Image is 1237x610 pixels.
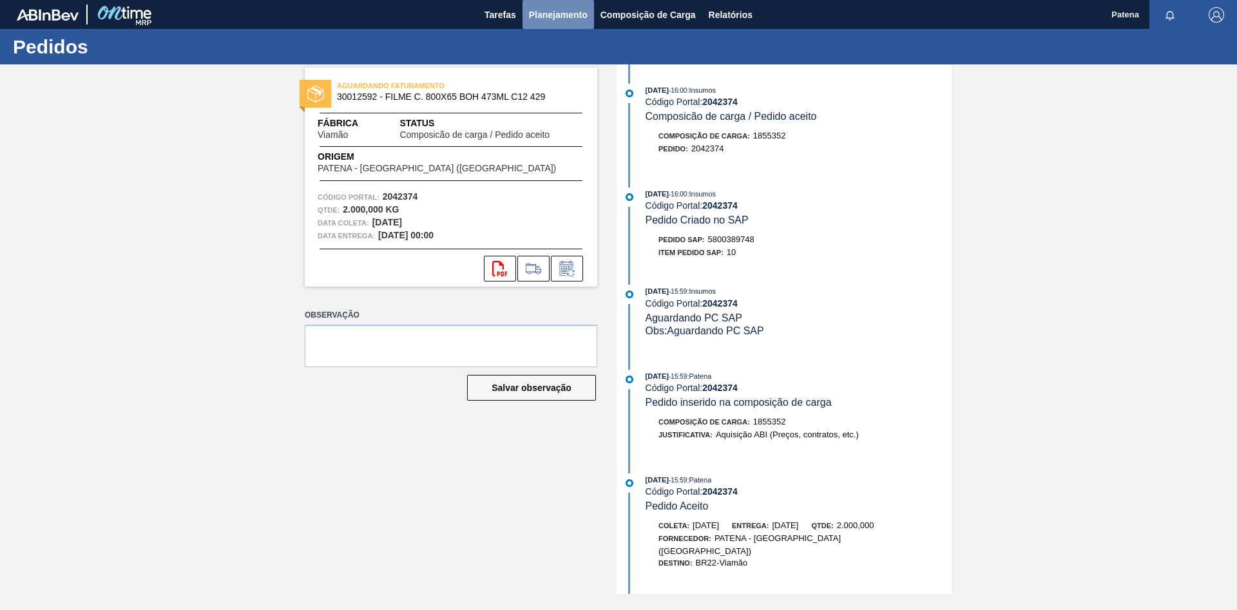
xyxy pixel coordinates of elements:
span: Origem [318,150,584,164]
span: Composição de Carga : [658,418,750,426]
span: PATENA - [GEOGRAPHIC_DATA] ([GEOGRAPHIC_DATA]) [318,164,556,173]
span: 10 [727,247,736,257]
span: [DATE] [646,476,669,484]
span: Data coleta: [318,216,369,229]
span: AGUARDANDO FATURAMENTO [337,79,517,92]
div: Código Portal: [646,383,952,393]
span: : Patena [687,476,711,484]
span: - 15:59 [669,477,687,484]
div: Código Portal: [646,298,952,309]
img: Logout [1209,7,1224,23]
span: Composição de Carga : [658,132,750,140]
span: BR22-Viamão [696,558,748,567]
div: Abrir arquivo PDF [484,256,516,281]
span: Pedido Criado no SAP [646,214,749,225]
span: [DATE] [646,86,669,94]
span: - 16:00 [669,191,687,198]
span: - 15:59 [669,288,687,295]
strong: 2042374 [702,383,738,393]
span: Tarefas [484,7,516,23]
span: 1855352 [753,417,786,426]
strong: [DATE] [372,217,402,227]
span: Coleta: [658,522,689,529]
span: Entrega: [732,522,769,529]
span: Relatórios [709,7,753,23]
img: status [307,86,324,102]
span: Qtde : [318,204,340,216]
div: Código Portal: [646,97,952,107]
span: 1855352 [753,131,786,140]
span: [DATE] [646,287,669,295]
span: - 16:00 [669,87,687,94]
div: Informar alteração no pedido [551,256,583,281]
span: Qtde: [811,522,833,529]
span: Composicão de carga / Pedido aceito [399,130,550,140]
div: Código Portal: [646,200,952,211]
strong: 2042374 [702,200,738,211]
span: Aguardando PC SAP [646,312,742,323]
span: Destino: [658,559,693,567]
span: 2042374 [691,144,724,153]
h1: Pedidos [13,39,242,54]
span: 5800389748 [708,234,754,244]
img: atual [626,90,633,97]
button: Salvar observação [467,375,596,401]
img: atual [626,291,633,298]
span: Data entrega: [318,229,375,242]
span: Pedido : [658,145,688,153]
span: [DATE] [693,520,719,530]
span: 2.000,000 [837,520,874,530]
span: Aquisição ABI (Preços, contratos, etc.) [716,430,859,439]
span: [DATE] [646,190,669,198]
img: atual [626,479,633,487]
div: Código Portal: [646,486,952,497]
strong: 2042374 [702,298,738,309]
label: Observação [305,306,597,325]
span: Justificativa: [658,431,713,439]
span: Status [399,117,584,130]
img: TNhmsLtSVTkK8tSr43FrP2fwEKptu5GPRR3wAAAABJRU5ErkJggg== [17,9,79,21]
span: PATENA - [GEOGRAPHIC_DATA] ([GEOGRAPHIC_DATA]) [658,533,841,556]
span: Pedido Aceito [646,500,709,511]
span: Pedido inserido na composição de carga [646,397,832,408]
span: Código Portal: [318,191,379,204]
span: Fornecedor: [658,535,711,542]
strong: 2042374 [702,486,738,497]
img: atual [626,193,633,201]
span: [DATE] [646,372,669,380]
strong: 2042374 [383,191,418,202]
span: : Patena [687,372,711,380]
span: [DATE] [772,520,798,530]
span: Composicão de carga / Pedido aceito [646,111,817,122]
span: - 15:59 [669,373,687,380]
span: 30012592 - FILME C. 800X65 BOH 473ML C12 429 [337,92,571,102]
span: : Insumos [687,287,716,295]
div: Ir para Composição de Carga [517,256,550,281]
strong: 2.000,000 KG [343,204,399,214]
span: Composição de Carga [600,7,696,23]
span: : Insumos [687,190,716,198]
span: Item pedido SAP: [658,249,724,256]
span: Planejamento [529,7,588,23]
span: : Insumos [687,86,716,94]
span: Obs: Aguardando PC SAP [646,325,764,336]
span: Pedido SAP: [658,236,705,243]
span: Fábrica [318,117,388,130]
img: atual [626,376,633,383]
strong: [DATE] 00:00 [378,230,434,240]
strong: 2042374 [702,97,738,107]
span: Viamão [318,130,348,140]
button: Notificações [1149,6,1191,24]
